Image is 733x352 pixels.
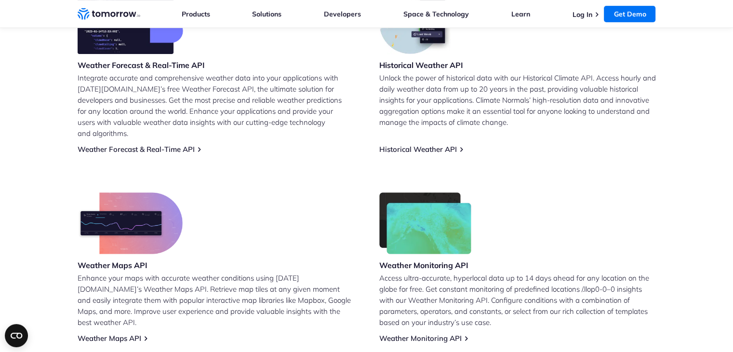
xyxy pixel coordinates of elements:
a: Historical Weather API [379,145,457,154]
a: Products [182,10,210,18]
p: Integrate accurate and comprehensive weather data into your applications with [DATE][DOMAIN_NAME]... [78,72,354,139]
a: Log In [572,10,592,19]
a: Weather Maps API [78,334,141,343]
p: Unlock the power of historical data with our Historical Climate API. Access hourly and daily weat... [379,72,656,128]
p: Access ultra-accurate, hyperlocal data up to 14 days ahead for any location on the globe for free... [379,272,656,328]
a: Home link [78,7,140,21]
h3: Weather Forecast & Real-Time API [78,60,205,70]
a: Get Demo [604,6,655,22]
h3: Weather Maps API [78,260,183,271]
h3: Weather Monitoring API [379,260,472,271]
p: Enhance your maps with accurate weather conditions using [DATE][DOMAIN_NAME]’s Weather Maps API. ... [78,272,354,328]
button: Open CMP widget [5,324,28,347]
h3: Historical Weather API [379,60,463,70]
a: Developers [324,10,361,18]
a: Weather Forecast & Real-Time API [78,145,195,154]
a: Space & Technology [403,10,469,18]
a: Learn [511,10,530,18]
a: Weather Monitoring API [379,334,462,343]
a: Solutions [252,10,281,18]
